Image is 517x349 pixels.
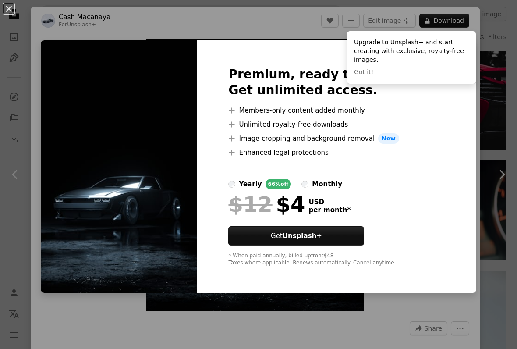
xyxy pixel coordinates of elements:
[228,119,444,130] li: Unlimited royalty-free downloads
[266,179,291,189] div: 66% off
[239,179,262,189] div: yearly
[228,193,305,216] div: $4
[228,226,364,246] button: GetUnsplash+
[312,179,342,189] div: monthly
[308,206,351,214] span: per month *
[228,133,444,144] li: Image cropping and background removal
[308,198,351,206] span: USD
[228,253,444,267] div: * When paid annually, billed upfront $48 Taxes where applicable. Renews automatically. Cancel any...
[228,193,272,216] span: $12
[283,232,322,240] strong: Unsplash+
[228,105,444,116] li: Members-only content added monthly
[301,181,308,188] input: monthly
[347,31,476,84] div: Upgrade to Unsplash+ and start creating with exclusive, royalty-free images.
[354,68,373,77] button: Got it!
[228,181,235,188] input: yearly66%off
[228,147,444,158] li: Enhanced legal protections
[228,67,444,98] h2: Premium, ready to use images. Get unlimited access.
[378,133,399,144] span: New
[41,40,197,293] img: premium_photo-1686730540277-c7e3a5571553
